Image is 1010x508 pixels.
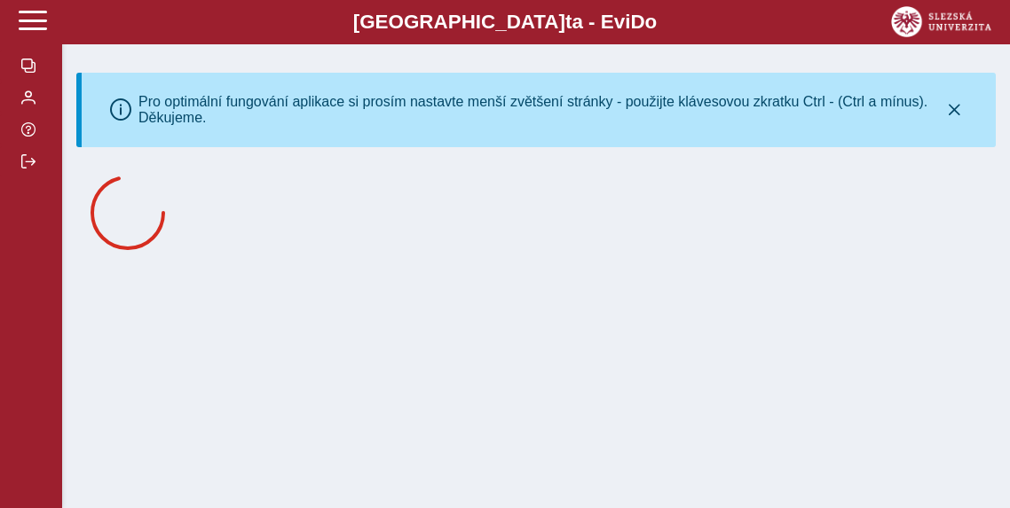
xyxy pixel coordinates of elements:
[891,6,991,37] img: logo_web_su.png
[53,11,957,34] b: [GEOGRAPHIC_DATA] a - Evi
[565,11,572,33] span: t
[138,94,941,126] div: Pro optimální fungování aplikace si prosím nastavte menší zvětšení stránky - použijte klávesovou ...
[645,11,658,33] span: o
[630,11,644,33] span: D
